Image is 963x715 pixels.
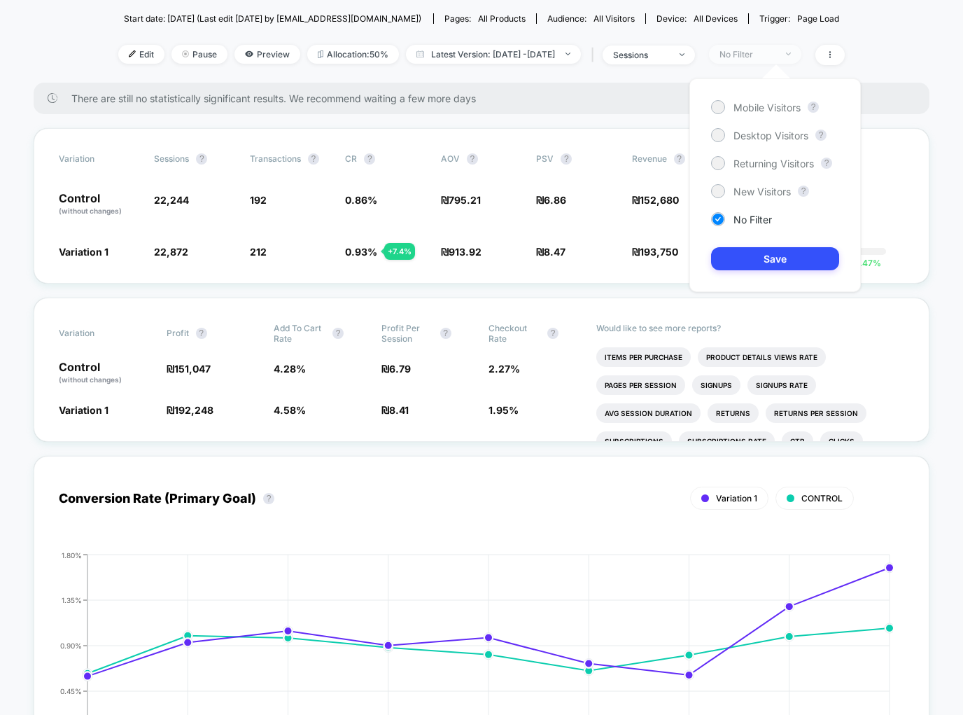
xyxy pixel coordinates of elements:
[596,403,701,423] li: Avg Session Duration
[536,153,554,164] span: PSV
[307,45,399,64] span: Allocation: 50%
[441,194,481,206] span: ₪
[263,493,274,504] button: ?
[733,130,808,141] span: Desktop Visitors
[274,323,325,344] span: Add To Cart Rate
[821,158,832,169] button: ?
[640,246,678,258] span: 193,750
[733,102,801,113] span: Mobile Visitors
[118,45,164,64] span: Edit
[154,194,189,206] span: 22,244
[449,194,481,206] span: 795.21
[196,328,207,339] button: ?
[381,323,433,344] span: Profit Per Session
[544,194,566,206] span: 6.86
[59,323,136,344] span: Variation
[645,13,748,24] span: Device:
[798,186,809,197] button: ?
[766,403,866,423] li: Returns Per Session
[467,153,478,165] button: ?
[406,45,581,64] span: Latest Version: [DATE] - [DATE]
[782,431,813,451] li: Ctr
[596,347,691,367] li: Items Per Purchase
[62,595,82,604] tspan: 1.35%
[674,153,685,165] button: ?
[59,153,136,165] span: Variation
[478,13,526,24] span: all products
[786,53,791,55] img: end
[364,153,375,165] button: ?
[593,13,635,24] span: All Visitors
[234,45,300,64] span: Preview
[345,153,357,164] span: CR
[59,193,140,216] p: Control
[733,158,814,169] span: Returning Visitors
[632,153,667,164] span: Revenue
[154,246,188,258] span: 22,872
[60,686,82,695] tspan: 0.45%
[59,246,108,258] span: Variation 1
[640,194,679,206] span: 152,680
[588,45,603,65] span: |
[381,363,411,375] span: ₪
[561,153,572,165] button: ?
[129,50,136,57] img: edit
[488,363,520,375] span: 2.27 %
[801,493,843,504] span: CONTROL
[59,404,108,416] span: Variation 1
[167,363,211,375] span: ₪
[449,246,481,258] span: 913.92
[596,431,672,451] li: Subscriptions
[716,493,757,504] span: Variation 1
[124,13,421,24] span: Start date: [DATE] (Last edit [DATE] by [EMAIL_ADDRESS][DOMAIN_NAME])
[694,13,738,24] span: all devices
[250,153,301,164] span: Transactions
[154,153,189,164] span: Sessions
[544,246,565,258] span: 8.47
[536,194,566,206] span: ₪
[547,13,635,24] div: Audience:
[174,404,213,416] span: 192,248
[797,13,839,24] span: Page Load
[274,404,306,416] span: 4.58 %
[389,363,411,375] span: 6.79
[632,246,678,258] span: ₪
[815,130,827,141] button: ?
[547,328,558,339] button: ?
[759,13,839,24] div: Trigger:
[441,246,481,258] span: ₪
[62,550,82,559] tspan: 1.80%
[71,92,901,104] span: There are still no statistically significant results. We recommend waiting a few more days
[182,50,189,57] img: end
[441,153,460,164] span: AOV
[596,375,685,395] li: Pages Per Session
[708,403,759,423] li: Returns
[536,246,565,258] span: ₪
[274,363,306,375] span: 4.28 %
[416,50,424,57] img: calendar
[59,375,122,384] span: (without changes)
[632,194,679,206] span: ₪
[488,404,519,416] span: 1.95 %
[345,246,377,258] span: 0.93 %
[60,641,82,649] tspan: 0.90%
[167,328,189,338] span: Profit
[488,323,540,344] span: Checkout Rate
[679,431,775,451] li: Subscriptions Rate
[250,246,267,258] span: 212
[747,375,816,395] li: Signups Rate
[680,53,684,56] img: end
[719,49,775,60] div: No Filter
[308,153,319,165] button: ?
[332,328,344,339] button: ?
[733,186,791,197] span: New Visitors
[613,50,669,60] div: sessions
[381,404,409,416] span: ₪
[250,194,267,206] span: 192
[440,328,451,339] button: ?
[733,214,772,225] span: No Filter
[820,431,863,451] li: Clicks
[711,247,839,270] button: Save
[808,102,819,113] button: ?
[174,363,211,375] span: 151,047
